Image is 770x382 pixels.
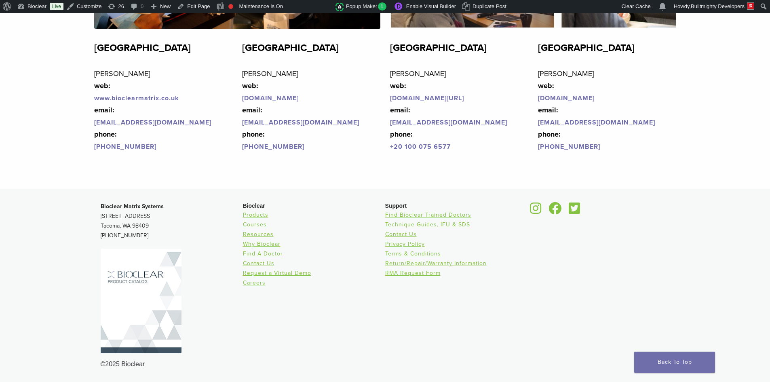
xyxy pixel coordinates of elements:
a: Why Bioclear [243,241,281,247]
a: Contact Us [243,260,274,267]
strong: email: [94,106,114,114]
span: Support [385,203,407,209]
strong: email: [242,106,262,114]
a: Technique Guides, IFU & SDS [385,221,470,228]
p: [PERSON_NAME] [242,68,380,152]
a: Return/Repair/Warranty Information [385,260,487,267]
strong: phone: [94,130,117,139]
a: [EMAIL_ADDRESS][DOMAIN_NAME] [538,118,655,127]
strong: [GEOGRAPHIC_DATA] [94,42,191,54]
a: Request a Virtual Demo [243,270,311,276]
a: [EMAIL_ADDRESS][DOMAIN_NAME] [94,118,211,127]
strong: email: [390,106,410,114]
strong: web: [94,81,110,90]
strong: web: [390,81,406,90]
span: 1 [378,2,386,11]
a: [DOMAIN_NAME][URL] [390,94,464,102]
strong: web: [538,81,554,90]
a: Contact Us [385,231,417,238]
span: Bioclear [243,203,265,209]
a: Back To Top [634,352,715,373]
a: Resources [243,231,274,238]
p: [STREET_ADDRESS] Tacoma, WA 98409 [PHONE_NUMBER] [101,202,243,241]
img: Bioclear [101,249,181,353]
a: Bioclear [566,207,583,215]
p: [PERSON_NAME] [538,68,676,152]
a: Find Bioclear Trained Doctors [385,211,471,218]
a: [PHONE_NUMBER] [538,143,600,151]
strong: [GEOGRAPHIC_DATA] [538,42,635,54]
a: [PHONE_NUMBER] [242,143,304,151]
a: Find A Doctor [243,250,283,257]
a: Privacy Policy [385,241,425,247]
p: [PERSON_NAME] [94,68,232,152]
strong: [GEOGRAPHIC_DATA] [242,42,339,54]
a: [EMAIL_ADDRESS][DOMAIN_NAME] [390,118,507,127]
span: Builtmighty Developers [691,3,745,9]
strong: phone: [390,130,413,139]
strong: Bioclear Matrix Systems [101,203,164,210]
a: Bioclear [546,207,565,215]
a: Live [50,3,63,10]
a: k [175,94,179,102]
a: [PHONE_NUMBER] [94,143,156,151]
a: Courses [243,221,267,228]
a: 20 100 075 6577 [394,143,451,151]
strong: email: [538,106,558,114]
a: [DOMAIN_NAME] [242,94,299,102]
a: Bioclear [527,207,544,215]
a: www.bioclearmatrix.co.u [94,94,175,102]
strong: [GEOGRAPHIC_DATA] [390,42,487,54]
img: Views over 48 hours. Click for more Jetpack Stats. [290,2,335,12]
p: [PERSON_NAME] [390,68,528,152]
strong: phone: [242,130,265,139]
strong: web: [242,81,258,90]
strong: phone: [538,130,561,139]
div: ©2025 Bioclear [101,359,670,369]
div: Focus keyphrase not set [228,4,233,9]
a: [DOMAIN_NAME] [538,94,595,102]
a: RMA Request Form [385,270,441,276]
a: [EMAIL_ADDRESS][DOMAIN_NAME] [242,118,359,127]
a: + [390,143,394,151]
a: Careers [243,279,266,286]
a: Terms & Conditions [385,250,441,257]
a: Products [243,211,268,218]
